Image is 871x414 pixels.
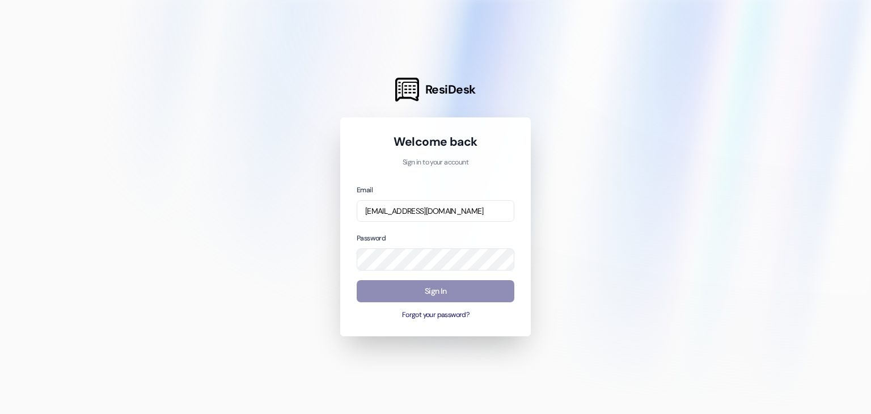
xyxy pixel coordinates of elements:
button: Forgot your password? [357,310,514,320]
p: Sign in to your account [357,158,514,168]
input: name@example.com [357,200,514,222]
button: Sign In [357,280,514,302]
img: ResiDesk Logo [395,78,419,102]
span: ResiDesk [425,82,476,98]
label: Password [357,234,386,243]
label: Email [357,185,373,195]
h1: Welcome back [357,134,514,150]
